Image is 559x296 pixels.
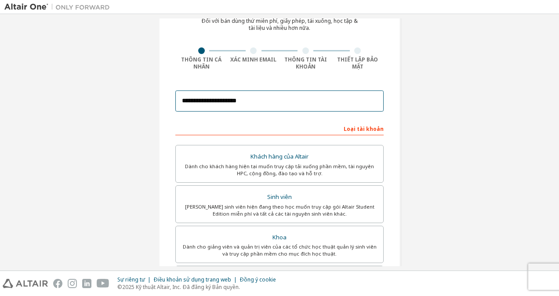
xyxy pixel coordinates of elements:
div: [PERSON_NAME] sinh viên hiện đang theo học muốn truy cập gói Altair Student Edition miễn phí và t... [181,203,378,217]
div: Dành cho khách hàng hiện tại muốn truy cập tải xuống phần mềm, tài nguyên HPC, cộng đồng, đào tạo... [181,163,378,177]
div: Dành cho giảng viên và quản trị viên của các tổ chức học thuật quản lý sinh viên và truy cập phần... [181,243,378,257]
img: Altair Một [4,3,114,11]
div: Sự riêng tư [117,276,153,283]
div: Xác minh email [228,56,280,63]
div: Điều khoản sử dụng trang web [153,276,240,283]
img: facebook.svg [53,279,62,288]
img: instagram.svg [68,279,77,288]
div: Thông tin cá nhân [175,56,228,70]
img: altair_logo.svg [3,279,48,288]
div: Thông tin tài khoản [279,56,332,70]
p: © [117,283,281,291]
div: Loại tài khoản [175,121,384,135]
div: Sinh viên [181,191,378,203]
font: 2025 Kỹ thuật Altair, Inc. Đã đăng ký Bản quyền. [122,283,240,291]
div: Đối với bản dùng thử miễn phí, giấy phép, tải xuống, học tập & tài liệu và nhiều hơn nữa. [201,18,358,32]
div: Đồng ý cookie [240,276,281,283]
div: Khoa [181,231,378,244]
div: Thiết lập bảo mật [332,56,384,70]
img: youtube.svg [97,279,109,288]
div: Khách hàng của Altair [181,151,378,163]
img: linkedin.svg [82,279,91,288]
